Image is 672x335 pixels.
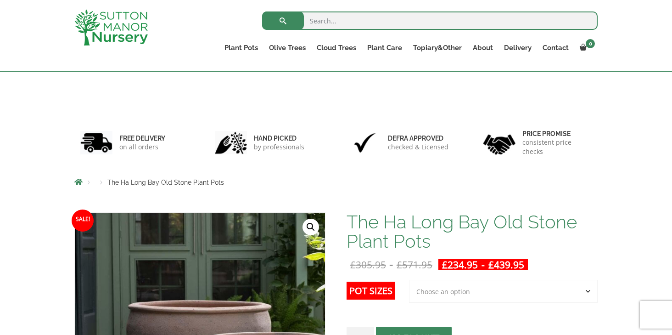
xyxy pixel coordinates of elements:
[586,39,595,48] span: 0
[498,41,537,54] a: Delivery
[349,131,381,154] img: 3.jpg
[522,130,592,138] h6: Price promise
[262,11,598,30] input: Search...
[488,258,494,271] span: £
[219,41,263,54] a: Plant Pots
[311,41,362,54] a: Cloud Trees
[438,259,528,270] ins: -
[215,131,247,154] img: 2.jpg
[442,258,448,271] span: £
[80,131,112,154] img: 1.jpg
[347,282,395,300] label: Pot Sizes
[574,41,598,54] a: 0
[119,134,165,142] h6: FREE DELIVERY
[522,138,592,156] p: consistent price checks
[119,142,165,152] p: on all orders
[74,9,148,45] img: logo
[388,142,448,152] p: checked & Licensed
[74,178,598,186] nav: Breadcrumbs
[442,258,478,271] bdi: 234.95
[254,142,304,152] p: by professionals
[397,258,402,271] span: £
[72,210,94,232] span: Sale!
[347,212,598,251] h1: The Ha Long Bay Old Stone Plant Pots
[488,258,524,271] bdi: 439.95
[537,41,574,54] a: Contact
[397,258,432,271] bdi: 571.95
[350,258,356,271] span: £
[254,134,304,142] h6: hand picked
[467,41,498,54] a: About
[347,259,436,270] del: -
[408,41,467,54] a: Topiary&Other
[362,41,408,54] a: Plant Care
[302,219,319,235] a: View full-screen image gallery
[483,129,515,157] img: 4.jpg
[107,179,224,186] span: The Ha Long Bay Old Stone Plant Pots
[388,134,448,142] h6: Defra approved
[263,41,311,54] a: Olive Trees
[350,258,386,271] bdi: 305.95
